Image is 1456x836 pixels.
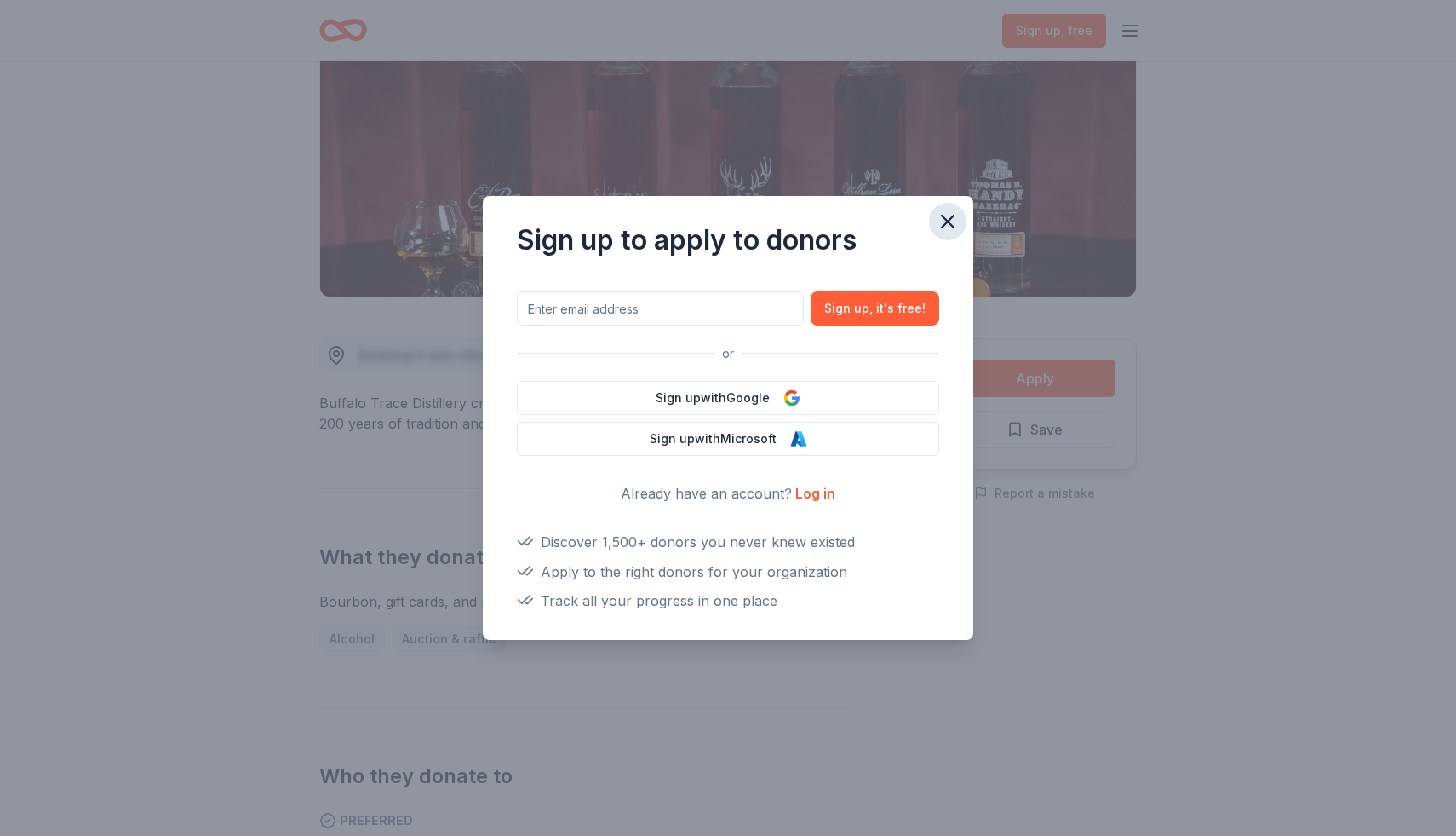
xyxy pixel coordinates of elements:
div: Discover 1,500+ donors you never knew existed [517,531,939,553]
img: Google Logo [783,389,800,406]
button: Sign upwithMicrosoft [517,422,939,456]
img: Microsoft Logo [790,430,807,447]
input: Enter email address [517,291,804,326]
span: or [715,343,741,364]
div: Track all your progress in one place [517,590,939,612]
span: Already have an account? [621,485,792,502]
button: Sign upwithGoogle [517,381,939,415]
div: Apply to the right donors for your organization [517,561,939,583]
div: Sign up to apply to donors [517,223,939,257]
a: Log in [795,485,835,502]
button: Sign up, it's free! [811,291,939,326]
span: , it ' s free! [869,298,926,319]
